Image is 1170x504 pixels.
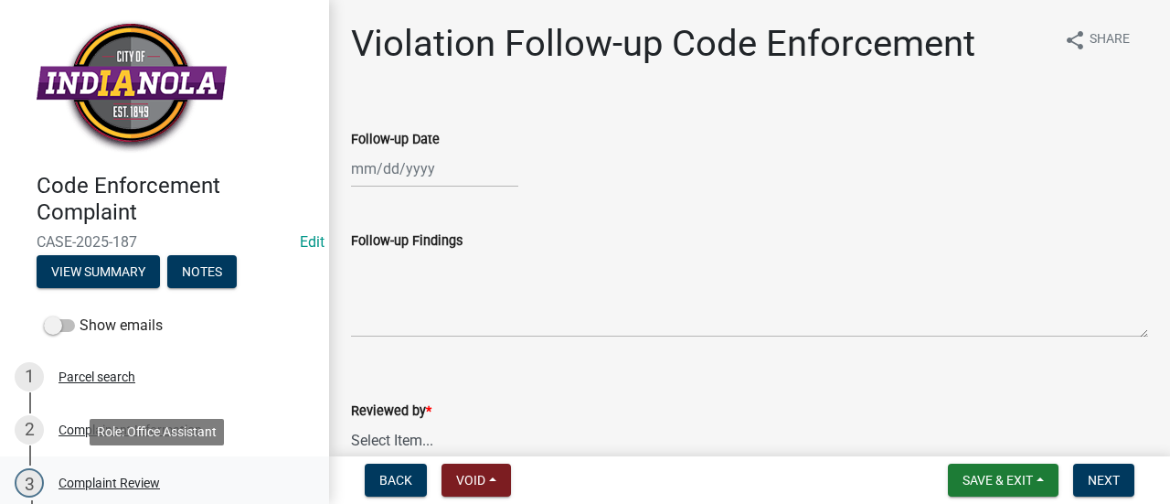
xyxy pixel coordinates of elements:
span: Save & Exit [963,473,1033,488]
label: Show emails [44,315,163,337]
div: Complaint Review [58,477,160,489]
wm-modal-confirm: Edit Application Number [300,233,324,251]
div: Parcel search [58,370,135,383]
button: Next [1073,464,1134,497]
label: Follow-up Date [351,134,440,146]
span: Share [1090,29,1130,51]
span: Next [1088,473,1120,488]
button: View Summary [37,255,160,288]
div: 1 [15,362,44,391]
div: 2 [15,415,44,445]
button: shareShare [1049,22,1144,58]
input: mm/dd/yyyy [351,150,518,188]
button: Save & Exit [948,464,1058,497]
wm-modal-confirm: Notes [167,265,237,280]
span: CASE-2025-187 [37,233,292,251]
a: Edit [300,233,324,251]
i: share [1064,29,1086,51]
label: Follow-up Findings [351,235,463,248]
div: Complainant Information [58,424,202,436]
div: 3 [15,468,44,498]
div: Role: Office Assistant [90,419,224,445]
button: Void [441,464,511,497]
h1: Violation Follow-up Code Enforcement [351,22,975,66]
wm-modal-confirm: Summary [37,265,160,280]
button: Notes [167,255,237,288]
button: Back [365,464,427,497]
span: Back [379,473,412,488]
span: Void [456,473,485,488]
h4: Code Enforcement Complaint [37,173,314,226]
label: Reviewed by [351,405,431,418]
img: City of Indianola, Iowa [37,19,227,154]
